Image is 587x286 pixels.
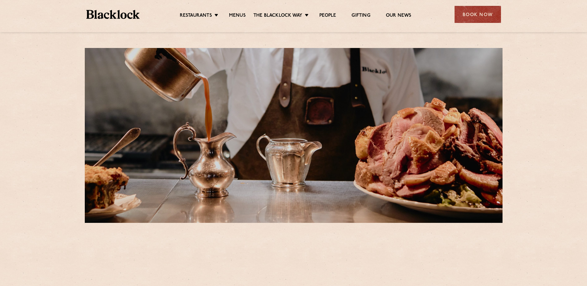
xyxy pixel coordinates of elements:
a: The Blacklock Way [253,13,302,19]
div: Book Now [455,6,501,23]
a: Restaurants [180,13,212,19]
a: Our News [386,13,412,19]
a: Gifting [352,13,370,19]
img: BL_Textured_Logo-footer-cropped.svg [86,10,140,19]
a: Menus [229,13,246,19]
a: People [319,13,336,19]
